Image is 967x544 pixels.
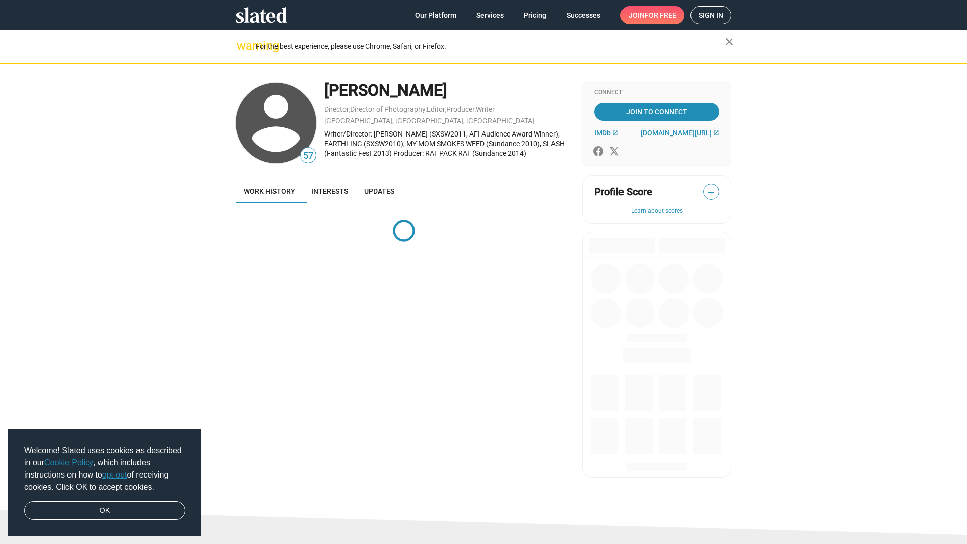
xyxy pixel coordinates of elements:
span: , [426,107,427,113]
span: Profile Score [594,185,652,199]
span: Interests [311,187,348,195]
div: For the best experience, please use Chrome, Safari, or Firefox. [256,40,725,53]
mat-icon: open_in_new [612,130,618,136]
a: [DOMAIN_NAME][URL] [641,129,719,137]
div: [PERSON_NAME] [324,80,572,101]
a: IMDb [594,129,618,137]
span: IMDb [594,129,611,137]
span: [DOMAIN_NAME][URL] [641,129,712,137]
span: , [445,107,446,113]
a: Our Platform [407,6,464,24]
button: Learn about scores [594,207,719,215]
span: , [475,107,476,113]
span: Updates [364,187,394,195]
a: Cookie Policy [44,458,93,467]
mat-icon: close [723,36,735,48]
a: Sign in [690,6,731,24]
a: Work history [236,179,303,203]
a: Pricing [516,6,555,24]
a: dismiss cookie message [24,501,185,520]
div: Connect [594,89,719,97]
span: Pricing [524,6,546,24]
a: Writer [476,105,495,113]
a: opt-out [102,470,127,479]
a: Successes [559,6,608,24]
span: — [704,186,719,199]
span: for free [645,6,676,24]
span: Join To Connect [596,103,717,121]
a: Director [324,105,349,113]
span: Join [629,6,676,24]
mat-icon: open_in_new [713,130,719,136]
a: Joinfor free [620,6,684,24]
span: Services [476,6,504,24]
a: Interests [303,179,356,203]
a: Join To Connect [594,103,719,121]
span: Our Platform [415,6,456,24]
a: Editor [427,105,445,113]
mat-icon: warning [237,40,249,52]
span: Work history [244,187,295,195]
a: [GEOGRAPHIC_DATA], [GEOGRAPHIC_DATA], [GEOGRAPHIC_DATA] [324,117,534,125]
div: Writer/Director: [PERSON_NAME] (SXSW2011, AFI Audience Award Winner), EARTHLING (SXSW2010), MY MO... [324,129,572,158]
span: , [349,107,350,113]
span: Sign in [699,7,723,24]
span: 57 [301,149,316,163]
div: cookieconsent [8,429,201,536]
a: Director of Photography [350,105,426,113]
a: Services [468,6,512,24]
span: Welcome! Slated uses cookies as described in our , which includes instructions on how to of recei... [24,445,185,493]
span: Successes [567,6,600,24]
a: Updates [356,179,402,203]
a: Producer [446,105,475,113]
